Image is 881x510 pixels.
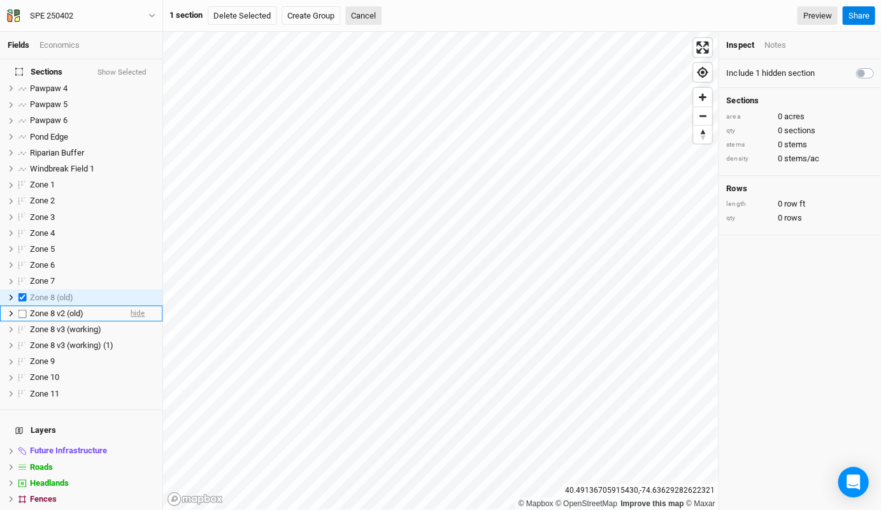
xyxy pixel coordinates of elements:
div: Zone 5 [30,244,155,254]
div: 0 [726,198,873,210]
div: 0 [726,153,873,164]
span: stems/ac [784,153,819,164]
span: Headlands [30,478,69,488]
div: Zone 8 v2 (old) [30,309,120,319]
span: Future Infrastructure [30,446,107,455]
span: Zone 11 [30,389,59,398]
a: Maxar [685,499,715,508]
span: Zone 8 v3 (working) [30,324,101,334]
button: Zoom out [693,106,712,125]
div: Zone 1 [30,180,155,190]
div: SPE 250402 [30,10,73,22]
span: acres [784,111,804,122]
button: Find my location [693,63,712,82]
button: Create Group [282,6,340,25]
div: 0 [726,212,873,224]
a: OpenStreetMap [555,499,617,508]
span: Windbreak Field 1 [30,164,94,173]
span: sections [784,125,815,136]
span: Zone 8 (old) [30,293,73,302]
div: Pond Edge [30,132,155,142]
button: Enter fullscreen [693,38,712,57]
div: Zone 8 (old) [30,293,155,303]
button: Reset bearing to north [693,125,712,143]
span: Pawpaw 5 [30,99,68,109]
span: Zone 5 [30,244,55,254]
div: 0 [726,139,873,150]
div: area [726,112,771,122]
span: Zone 4 [30,228,55,238]
button: SPE 250402 [6,9,156,23]
span: Zone 7 [30,276,55,286]
span: Zone 8 v2 (old) [30,309,83,318]
span: Pawpaw 4 [30,84,68,93]
span: rows [784,212,801,224]
span: Zone 10 [30,372,59,382]
div: density [726,154,771,164]
span: stems [784,139,806,150]
button: Show Selected [97,68,147,77]
div: Zone 3 [30,212,155,222]
a: Mapbox logo [167,492,223,506]
button: Zoom in [693,88,712,106]
div: Inspect [726,40,754,51]
button: Delete Selected [208,6,276,25]
span: Riparian Buffer [30,148,84,157]
div: Future Infrastructure [30,446,155,456]
div: Pawpaw 4 [30,84,155,94]
div: Open Intercom Messenger [838,467,868,497]
div: Roads [30,462,155,472]
span: Fences [30,494,57,504]
div: Zone 11 [30,389,155,399]
button: Share [842,6,875,25]
span: Pawpaw 6 [30,115,68,125]
span: Zone 3 [30,212,55,222]
div: Zone 9 [30,356,155,367]
div: qty [726,126,771,136]
span: row ft [784,198,805,210]
div: Zone 6 [30,260,155,270]
canvas: Map [163,32,717,509]
div: Headlands [30,478,155,488]
div: qty [726,214,771,223]
span: Sections [15,67,62,77]
span: Reset bearing to north [693,126,712,143]
div: Pawpaw 5 [30,99,155,110]
a: Improve this map [620,499,684,508]
div: 1 section [169,10,203,21]
div: Pawpaw 6 [30,115,155,126]
div: 0 [726,111,873,122]
div: Windbreak Field 1 [30,164,155,174]
div: Zone 10 [30,372,155,382]
span: Zone 1 [30,180,55,189]
div: Zone 8 v3 (working) [30,324,155,335]
h4: Rows [726,184,873,194]
div: Fences [30,494,155,504]
span: Pond Edge [30,132,68,142]
div: stems [726,140,771,150]
div: Notes [764,40,785,51]
h4: Sections [726,96,873,106]
span: Zone 9 [30,356,55,366]
h4: Layers [8,418,155,443]
span: Zone 2 [30,196,55,205]
div: Zone 2 [30,196,155,206]
div: 0 [726,125,873,136]
div: Zone 8 v3 (working) (1) [30,340,155,351]
div: 40.49136705915430 , -74.63629282622321 [562,484,718,497]
button: Cancel [345,6,382,25]
div: Riparian Buffer [30,148,155,158]
a: Fields [8,40,29,50]
div: Zone 4 [30,228,155,238]
div: Zone 7 [30,276,155,286]
label: Include 1 hidden section [726,68,814,79]
span: Zone 8 v3 (working) (1) [30,340,113,350]
a: Mapbox [518,499,553,508]
span: Zone 6 [30,260,55,270]
span: hide [131,305,145,321]
div: length [726,200,771,209]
